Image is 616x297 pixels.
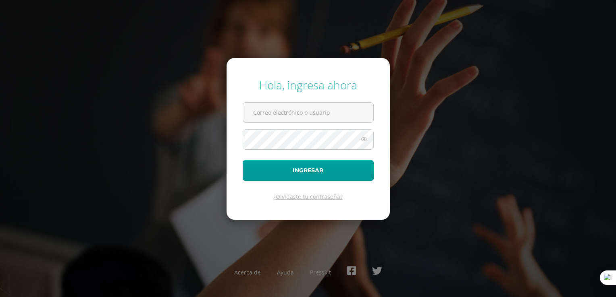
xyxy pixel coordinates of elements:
a: Ayuda [277,268,294,276]
div: Hola, ingresa ahora [243,77,374,93]
input: Correo electrónico o usuario [243,103,373,122]
a: Presskit [310,268,331,276]
a: Acerca de [234,268,261,276]
a: ¿Olvidaste tu contraseña? [273,193,343,200]
button: Ingresar [243,160,374,181]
